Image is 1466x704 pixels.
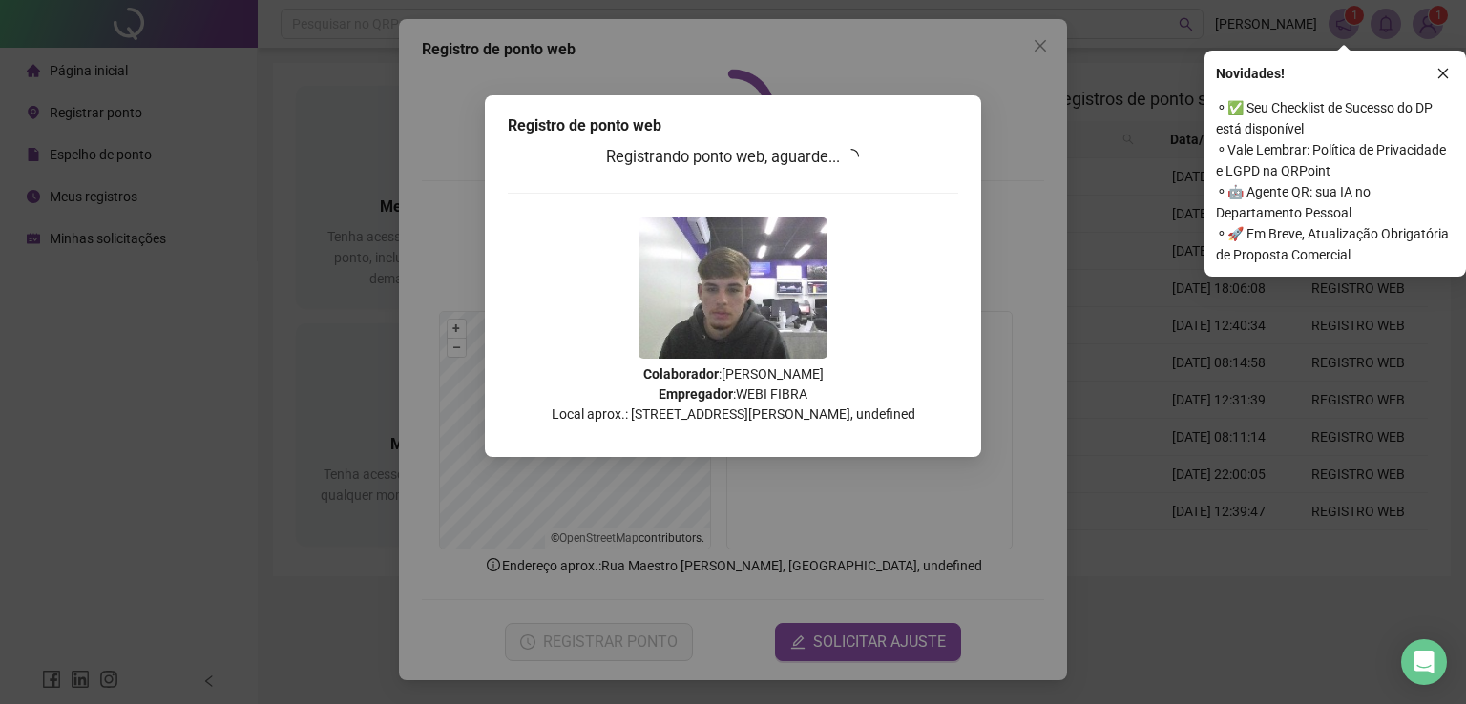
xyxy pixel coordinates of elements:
strong: Colaborador [643,366,719,382]
img: Z [639,217,827,359]
span: ⚬ 🤖 Agente QR: sua IA no Departamento Pessoal [1216,181,1455,223]
h3: Registrando ponto web, aguarde... [508,145,958,170]
p: : [PERSON_NAME] : WEBI FIBRA Local aprox.: [STREET_ADDRESS][PERSON_NAME], undefined [508,364,958,424]
span: close [1436,67,1450,80]
span: ⚬ Vale Lembrar: Política de Privacidade e LGPD na QRPoint [1216,139,1455,181]
span: ⚬ ✅ Seu Checklist de Sucesso do DP está disponível [1216,97,1455,139]
div: Registro de ponto web [508,114,958,137]
strong: Empregador [659,386,733,402]
div: Open Intercom Messenger [1401,639,1447,685]
span: Novidades ! [1216,63,1285,84]
span: ⚬ 🚀 Em Breve, Atualização Obrigatória de Proposta Comercial [1216,223,1455,265]
span: loading [844,149,859,164]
